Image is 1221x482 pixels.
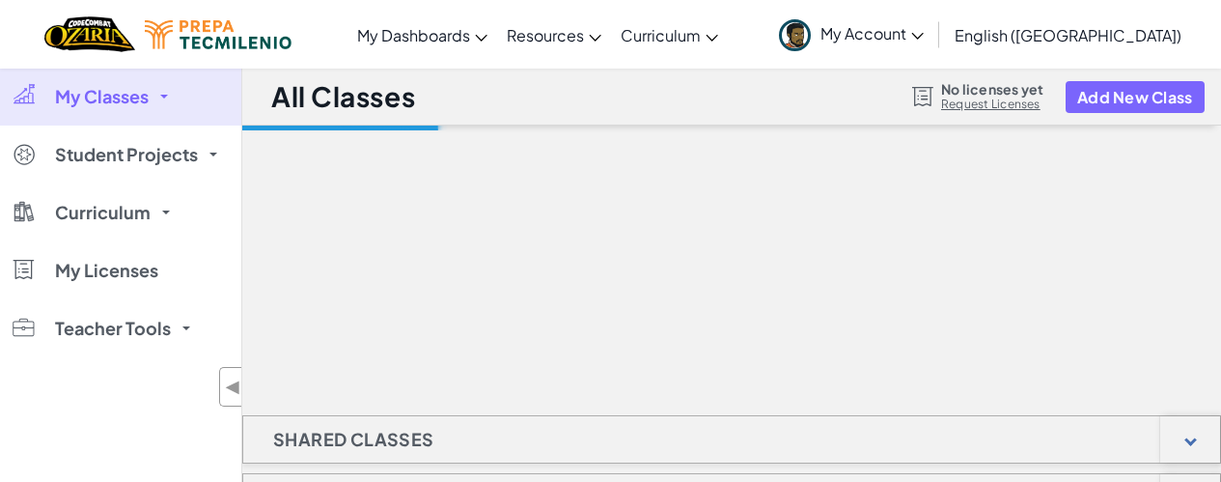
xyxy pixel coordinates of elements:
[55,204,151,221] span: Curriculum
[243,415,464,464] h1: Shared Classes
[621,25,701,45] span: Curriculum
[941,97,1043,112] a: Request Licenses
[955,25,1181,45] span: English ([GEOGRAPHIC_DATA])
[945,9,1191,61] a: English ([GEOGRAPHIC_DATA])
[271,78,415,115] h1: All Classes
[55,88,149,105] span: My Classes
[44,14,134,54] img: Home
[55,320,171,337] span: Teacher Tools
[507,25,584,45] span: Resources
[55,262,158,279] span: My Licenses
[347,9,497,61] a: My Dashboards
[611,9,728,61] a: Curriculum
[497,9,611,61] a: Resources
[1066,81,1205,113] button: Add New Class
[44,14,134,54] a: Ozaria by CodeCombat logo
[820,23,924,43] span: My Account
[779,19,811,51] img: avatar
[357,25,470,45] span: My Dashboards
[225,373,241,401] span: ◀
[55,146,198,163] span: Student Projects
[941,81,1043,97] span: No licenses yet
[145,20,291,49] img: Tecmilenio logo
[769,4,933,65] a: My Account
